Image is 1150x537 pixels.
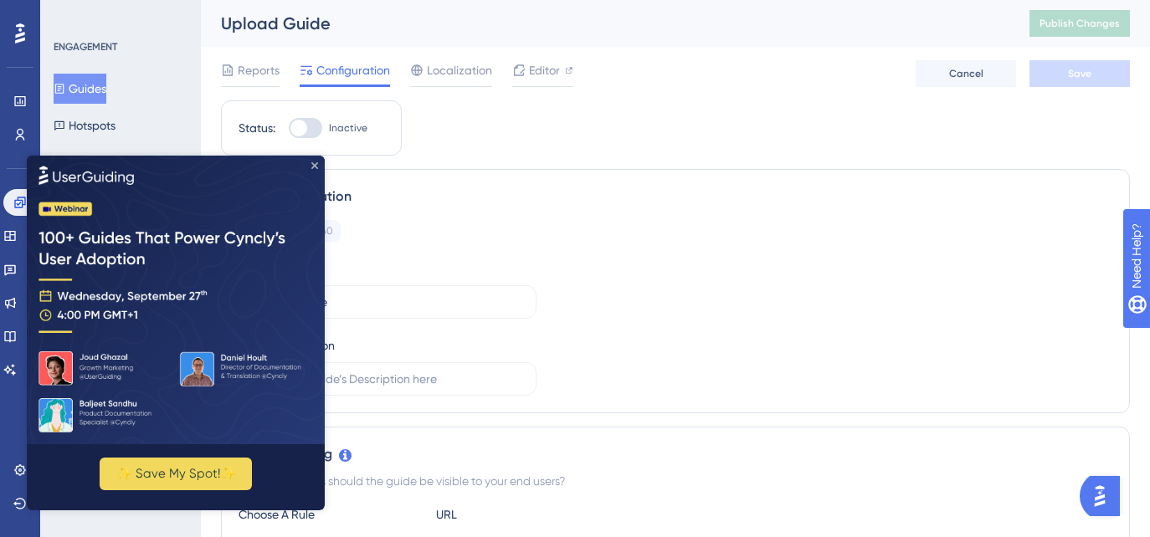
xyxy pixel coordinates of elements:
span: Localization [427,60,492,80]
span: Need Help? [39,4,105,24]
button: Hotspots [54,110,116,141]
input: Type your Guide’s Description here [253,370,522,388]
div: Page Targeting [239,444,1112,464]
iframe: UserGuiding AI Assistant Launcher [1080,471,1130,521]
span: Editor [529,60,560,80]
div: URL [436,504,620,524]
button: Cancel [916,60,1016,87]
div: Upload Guide [221,12,988,35]
span: Configuration [316,60,390,80]
span: Inactive [329,121,367,135]
div: Guide Information [239,187,1112,207]
div: Status: [239,118,275,138]
span: Save [1068,67,1091,80]
span: Cancel [949,67,983,80]
button: Guides [54,74,106,104]
div: Choose A Rule [239,504,423,524]
div: On which pages should the guide be visible to your end users? [239,471,1112,491]
button: ✨ Save My Spot!✨ [73,302,225,335]
input: Type your Guide’s Name here [253,293,522,311]
button: Publish Changes [1029,10,1130,37]
button: Save [1029,60,1130,87]
span: Publish Changes [1040,17,1120,30]
div: ENGAGEMENT [54,40,117,54]
button: Themes [54,147,110,177]
div: Close Preview [285,7,291,13]
span: Reports [238,60,280,80]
